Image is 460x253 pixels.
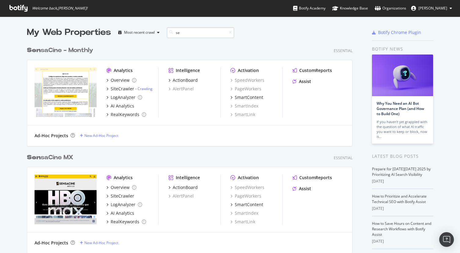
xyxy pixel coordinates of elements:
a: How to Prioritize and Accelerate Technical SEO with Botify Assist [372,194,427,204]
div: RealKeywords [111,111,139,118]
img: www.sensacine.com.mx [35,175,97,224]
div: CustomReports [299,67,332,74]
div: Activation [238,67,259,74]
div: LogAnalyzer [111,202,135,208]
a: Prepare for [DATE][DATE] 2025 by Prioritizing AI Search Visibility [372,166,431,177]
div: saCine MX [27,153,73,162]
a: AlertPanel [168,193,194,199]
div: Assist [299,78,311,85]
button: Most recent crawl [116,28,162,37]
b: Sen [27,47,41,53]
a: Botify Chrome Plugin [372,29,421,36]
div: Knowledge Base [332,5,368,11]
a: AI Analytics [106,103,134,109]
div: Overview [111,77,130,83]
div: Analytics [114,67,133,74]
a: SensaCine MX [27,153,76,162]
a: Overview [106,184,136,191]
div: New Ad-Hoc Project [84,240,118,245]
a: Overview [106,77,136,83]
a: SmartContent [230,94,263,100]
div: CustomReports [299,175,332,181]
a: CustomReports [293,67,332,74]
div: Botify Academy [293,5,326,11]
a: SmartContent [230,202,263,208]
div: Assist [299,186,311,192]
a: Crawling [138,86,153,91]
div: [DATE] [372,206,433,211]
div: ActionBoard [173,77,198,83]
a: Assist [293,186,311,192]
img: Why You Need an AI Bot Governance Plan (and How to Build One) [372,55,433,96]
div: AI Analytics [111,103,134,109]
a: ActionBoard [168,184,198,191]
div: New Ad-Hoc Project [84,133,118,138]
div: Botify news [372,46,433,52]
div: Most recent crawl [124,31,155,34]
a: Assist [293,78,311,85]
span: Olivier Gourdin [418,6,447,11]
div: saCine - Monthly [27,46,93,55]
div: Ad-Hoc Projects [35,240,68,246]
a: SmartLink [230,111,255,118]
div: [DATE] [372,239,433,244]
a: LogAnalyzer [106,94,142,100]
a: RealKeywords [106,219,146,225]
div: SmartContent [235,94,263,100]
a: SpeedWorkers [230,77,264,83]
b: Sen [27,154,41,160]
div: [DATE] [372,179,433,184]
a: PageWorkers [230,86,261,92]
input: Search [167,27,234,38]
a: SiteCrawler- Crawling [106,86,153,92]
div: Botify Chrome Plugin [378,29,421,36]
div: SmartLink [230,219,255,225]
a: SiteCrawler [106,193,134,199]
div: Ad-Hoc Projects [35,133,68,139]
a: SmartIndex [230,103,258,109]
div: Intelligence [176,67,200,74]
a: SensaCine - Monthly [27,46,96,55]
div: Organizations [375,5,406,11]
button: [PERSON_NAME] [406,3,457,13]
div: RealKeywords [111,219,139,225]
div: AI Analytics [111,210,134,216]
div: Activation [238,175,259,181]
a: RealKeywords [106,111,146,118]
a: SpeedWorkers [230,184,264,191]
div: - [135,86,153,91]
div: Essential [334,48,352,53]
div: ActionBoard [173,184,198,191]
img: master-www.demo.sensacine.com.mx [35,67,97,117]
a: LogAnalyzer [106,202,142,208]
div: Intelligence [176,175,200,181]
a: Why You Need an AI Bot Governance Plan (and How to Build One) [377,101,424,116]
a: CustomReports [293,175,332,181]
a: AI Analytics [106,210,134,216]
div: If you haven’t yet grappled with the question of what AI traffic you want to keep or block, now is… [377,119,429,139]
a: ActionBoard [168,77,198,83]
span: Welcome back, [PERSON_NAME] ! [32,6,87,11]
div: Essential [334,155,352,160]
a: PageWorkers [230,193,261,199]
a: New Ad-Hoc Project [80,240,118,245]
a: AlertPanel [168,86,194,92]
div: Overview [111,184,130,191]
div: Latest Blog Posts [372,153,433,160]
div: LogAnalyzer [111,94,135,100]
a: How to Save Hours on Content and Research Workflows with Botify Assist [372,221,431,237]
a: New Ad-Hoc Project [80,133,118,138]
div: Open Intercom Messenger [439,232,454,247]
div: SiteCrawler [111,86,134,92]
div: Analytics [114,175,133,181]
a: SmartIndex [230,210,258,216]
